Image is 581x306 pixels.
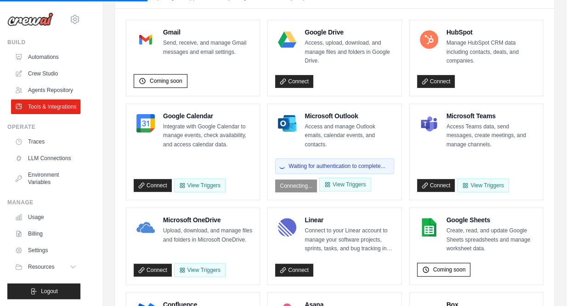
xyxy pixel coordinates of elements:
img: Google Sheets Logo [420,218,438,237]
p: Access, upload, download, and manage files and folders in Google Drive. [305,39,394,66]
iframe: Chat Widget [535,262,581,306]
span: Coming soon [433,266,466,273]
a: Agents Repository [11,83,80,98]
img: Google Drive Logo [278,30,296,49]
div: Operate [7,123,80,131]
p: Access and manage Outlook emails, calendar events, and contacts. [305,122,394,150]
p: Connect to your Linear account to manage your software projects, sprints, tasks, and bug tracking... [305,226,394,254]
h4: HubSpot [446,28,536,37]
p: Upload, download, and manage files and folders in Microsoft OneDrive. [163,226,252,244]
img: HubSpot Logo [420,30,438,49]
h4: Google Sheets [446,215,536,225]
img: Microsoft OneDrive Logo [136,218,155,237]
a: Tools & Integrations [11,99,80,114]
div: Manage [7,199,80,206]
img: Google Calendar Logo [136,114,155,133]
button: Logout [7,283,80,299]
p: Integrate with Google Calendar to manage events, check availability, and access calendar data. [163,122,252,150]
img: Linear Logo [278,218,296,237]
: View Triggers [457,179,508,192]
a: Connect [275,264,313,277]
h4: Microsoft OneDrive [163,215,252,225]
a: Traces [11,134,80,149]
img: Microsoft Outlook Logo [278,114,296,133]
p: Create, read, and update Google Sheets spreadsheets and manage worksheet data. [446,226,536,254]
p: Manage HubSpot CRM data including contacts, deals, and companies. [446,39,536,66]
img: Microsoft Teams Logo [420,114,438,133]
p: Send, receive, and manage Gmail messages and email settings. [163,39,252,57]
button: View Triggers [174,179,226,192]
a: Environment Variables [11,167,80,190]
span: Coming soon [150,77,182,85]
span: Waiting for authentication to complete... [288,162,385,170]
h4: Linear [305,215,394,225]
a: LLM Connections [11,151,80,166]
h4: Google Drive [305,28,394,37]
a: Connect [275,75,313,88]
h4: Microsoft Teams [446,111,536,121]
a: Connect [134,179,172,192]
a: Billing [11,226,80,241]
span: Resources [28,263,54,271]
h4: Gmail [163,28,252,37]
h4: Google Calendar [163,111,252,121]
a: Connect [417,75,455,88]
a: Crew Studio [11,66,80,81]
: View Triggers [174,263,226,277]
a: Usage [11,210,80,225]
a: Automations [11,50,80,64]
a: Connect [417,179,455,192]
button: Resources [11,260,80,274]
p: Access Teams data, send messages, create meetings, and manage channels. [446,122,536,150]
span: Logout [41,288,58,295]
h4: Microsoft Outlook [305,111,394,121]
div: Build [7,39,80,46]
img: Logo [7,12,53,26]
: View Triggers [319,178,371,191]
a: Connect [134,264,172,277]
a: Settings [11,243,80,258]
img: Gmail Logo [136,30,155,49]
